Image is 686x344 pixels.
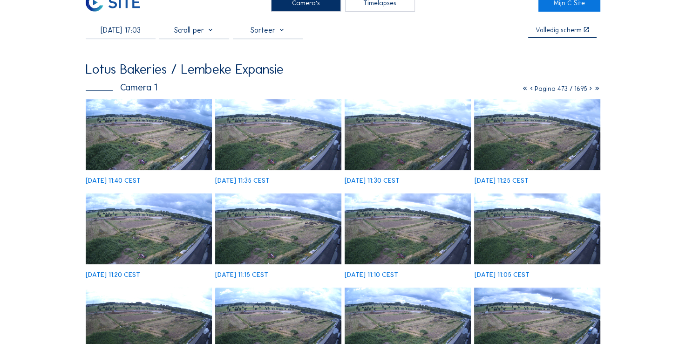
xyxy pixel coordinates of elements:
div: [DATE] 11:05 CEST [474,271,529,278]
img: image_51793505 [474,99,600,170]
img: image_51793816 [215,99,341,170]
img: image_51792980 [474,193,600,264]
div: Camera 1 [86,83,157,92]
div: [DATE] 11:25 CEST [474,177,528,184]
div: [DATE] 11:10 CEST [345,271,398,278]
div: Volledig scherm [535,27,581,33]
img: image_51793642 [345,99,470,170]
div: [DATE] 11:20 CEST [86,271,140,278]
div: [DATE] 11:40 CEST [86,177,141,184]
img: image_51793283 [215,193,341,264]
div: [DATE] 11:35 CEST [215,177,270,184]
img: image_51793136 [345,193,470,264]
div: [DATE] 11:30 CEST [345,177,400,184]
img: image_51793970 [86,99,211,170]
span: Pagina 473 / 1695 [535,84,587,93]
div: Lotus Bakeries / Lembeke Expansie [86,63,284,76]
img: image_51793443 [86,193,211,264]
div: [DATE] 11:15 CEST [215,271,268,278]
input: Zoek op datum 󰅀 [86,26,156,34]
